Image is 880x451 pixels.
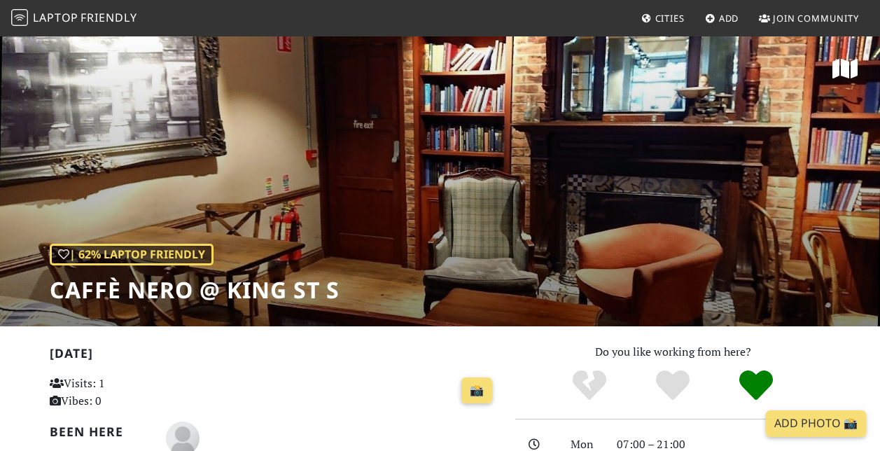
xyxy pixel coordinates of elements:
a: Cities [636,6,690,31]
h1: Caffè Nero @ King St S [50,277,340,303]
a: LaptopFriendly LaptopFriendly [11,6,137,31]
a: Add [699,6,745,31]
div: Yes [631,368,715,403]
img: LaptopFriendly [11,9,28,26]
div: No [548,368,631,403]
span: Laptop [33,10,78,25]
span: Add [719,12,739,25]
p: Visits: 1 Vibes: 0 [50,375,188,410]
a: 📸 [461,377,492,404]
h2: Been here [50,424,149,439]
span: Friendly [81,10,137,25]
span: Cities [655,12,685,25]
span: Join Community [773,12,859,25]
div: Definitely! [714,368,797,403]
p: Do you like working from here? [515,343,831,361]
div: | 62% Laptop Friendly [50,244,214,266]
a: Join Community [753,6,865,31]
a: Add Photo 📸 [766,410,866,437]
span: Hannah C [166,429,200,445]
h2: [DATE] [50,346,498,366]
